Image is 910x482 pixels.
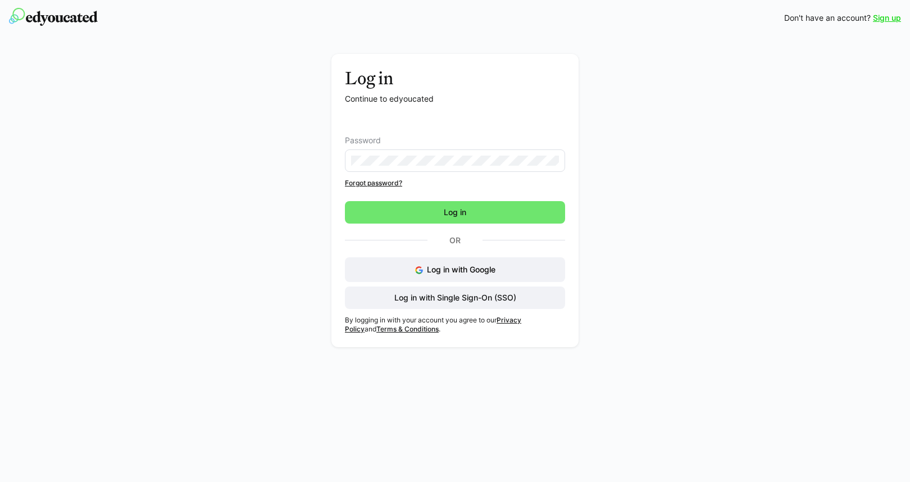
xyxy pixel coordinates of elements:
[427,233,483,248] p: Or
[442,207,468,218] span: Log in
[873,12,901,24] a: Sign up
[345,93,565,104] p: Continue to edyoucated
[345,257,565,282] button: Log in with Google
[345,201,565,224] button: Log in
[376,325,439,333] a: Terms & Conditions
[345,316,565,334] p: By logging in with your account you agree to our and .
[345,136,381,145] span: Password
[345,287,565,309] button: Log in with Single Sign-On (SSO)
[784,12,871,24] span: Don't have an account?
[345,179,565,188] a: Forgot password?
[345,67,565,89] h3: Log in
[9,8,98,26] img: edyoucated
[427,265,495,274] span: Log in with Google
[393,292,518,303] span: Log in with Single Sign-On (SSO)
[345,316,521,333] a: Privacy Policy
